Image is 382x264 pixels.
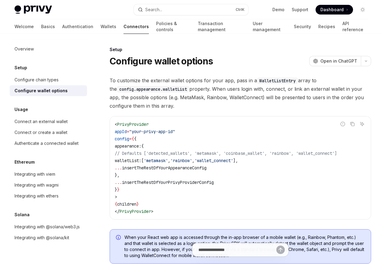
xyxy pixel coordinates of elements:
span: PrivyProvider [120,209,151,214]
div: Search... [145,6,162,13]
a: User management [253,19,287,34]
span: ... [115,180,122,185]
span: 'wallet_connect' [194,158,233,163]
div: Configure wallet options [14,87,68,94]
a: Integrating with ethers [10,191,87,201]
a: Configure wallet options [10,85,87,96]
span: appearance: [115,143,141,149]
button: Send message [276,246,285,254]
span: { [141,143,144,149]
span: = [127,129,129,134]
span: // Defaults ['detected_wallets', 'metamask', 'coinbase_wallet', 'rainbow', 'wallet_connect'] [115,151,337,156]
div: Integrating with ethers [14,192,59,200]
span: "your-privy-app-id" [129,129,175,134]
a: Wallets [101,19,116,34]
code: config.appearance.walletList [117,86,189,93]
span: insertTheRestOfYourAppearanceConfig [122,165,207,171]
img: light logo [14,5,52,14]
span: > [151,209,153,214]
span: To customize the external wallet options for your app, pass in a array to the property. When user... [110,76,371,110]
span: Open in ChatGPT [320,58,357,64]
button: Report incorrect code [339,120,347,128]
button: Open in ChatGPT [309,56,361,66]
a: Integrating with @solana/kit [10,232,87,243]
span: Dashboard [320,7,344,13]
span: ], [233,158,238,163]
span: = [129,136,132,142]
span: PrivyProvider [117,122,149,127]
button: Copy the contents from the code block [348,120,356,128]
div: Connect or create a wallet [14,129,67,136]
a: Demo [272,7,284,13]
span: walletList: [115,158,141,163]
a: Connectors [124,19,149,34]
div: Setup [110,47,371,53]
span: config [115,136,129,142]
div: Integrating with @solana/web3.js [14,223,80,230]
a: Support [292,7,308,13]
span: > [115,194,117,200]
code: WalletListEntry [257,77,298,84]
h5: Usage [14,106,28,113]
input: Ask a question... [198,243,276,256]
a: Integrating with @solana/web3.js [10,221,87,232]
span: } [117,187,120,192]
a: Welcome [14,19,34,34]
span: } [136,201,139,207]
span: insertTheRestOfYourPrivyProviderConfig [122,180,214,185]
div: Integrating with viem [14,171,55,178]
span: ... [115,165,122,171]
span: , [192,158,194,163]
svg: Info [116,235,122,241]
a: Basics [41,19,55,34]
a: Recipes [318,19,335,34]
a: Integrating with wagmi [10,180,87,191]
a: Connect or create a wallet [10,127,87,138]
span: } [115,187,117,192]
div: Integrating with wagmi [14,181,59,189]
div: Configure chain types [14,76,59,83]
span: { [134,136,136,142]
a: Integrating with viem [10,169,87,180]
a: Transaction management [198,19,246,34]
span: appId [115,129,127,134]
div: Overview [14,45,34,53]
div: Connect an external wallet [14,118,68,125]
a: Security [294,19,311,34]
span: 'rainbow' [170,158,192,163]
span: </ [115,209,120,214]
h5: Ethereum [14,158,35,166]
a: Authenticate a connected wallet [10,138,87,149]
span: , [168,158,170,163]
a: Configure chain types [10,74,87,85]
span: { [115,201,117,207]
h5: Solana [14,211,30,218]
a: Policies & controls [156,19,191,34]
div: Integrating with @solana/kit [14,234,69,241]
span: [ [141,158,144,163]
a: Authentication [62,19,93,34]
span: 'metamask' [144,158,168,163]
a: Overview [10,44,87,54]
span: children [117,201,136,207]
span: { [132,136,134,142]
button: Toggle dark mode [358,5,368,15]
h1: Configure wallet options [110,56,213,67]
a: Connect an external wallet [10,116,87,127]
span: When your React web app is accessed through the in-app browser of a mobile wallet (e.g., Rainbow,... [124,234,365,259]
button: Ask AI [358,120,366,128]
div: Authenticate a connected wallet [14,140,79,147]
a: Dashboard [316,5,353,15]
button: Open search [134,4,248,15]
span: < [115,122,117,127]
a: API reference [342,19,368,34]
span: Ctrl K [236,7,245,12]
span: }, [115,172,120,178]
h5: Setup [14,64,27,71]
